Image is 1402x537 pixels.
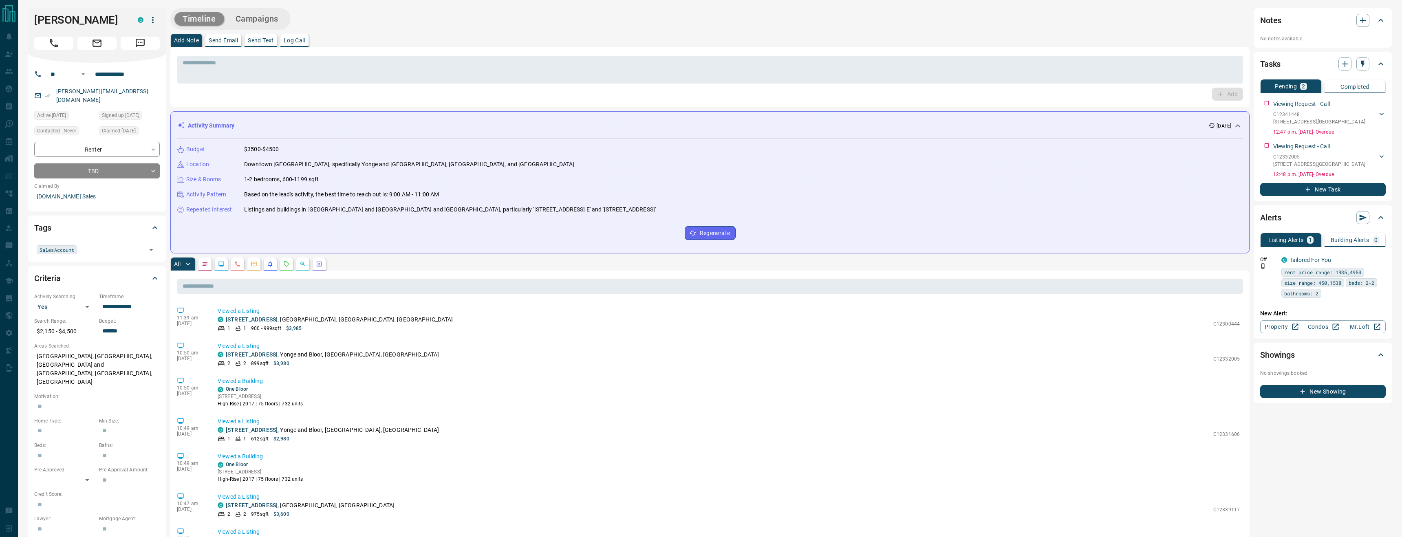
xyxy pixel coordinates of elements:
[218,452,1240,461] p: Viewed a Building
[1273,142,1330,151] p: Viewing Request - Call
[34,393,160,400] p: Motivation:
[284,37,305,43] p: Log Call
[1260,35,1386,42] p: No notes available
[1290,257,1331,263] a: Tailored For You
[34,515,95,522] p: Lawyer:
[251,261,257,267] svg: Emails
[316,261,322,267] svg: Agent Actions
[1284,268,1361,276] span: rent price range: 1935,4950
[34,183,160,190] p: Claimed By:
[1374,237,1378,243] p: 0
[34,342,160,350] p: Areas Searched:
[227,435,230,442] p: 1
[1344,320,1386,333] a: Mr.Loft
[300,261,306,267] svg: Opportunities
[34,442,95,449] p: Beds:
[226,427,278,433] a: [STREET_ADDRESS]
[34,221,51,234] h2: Tags
[251,435,269,442] p: 612 sqft
[34,317,95,325] p: Search Range:
[244,145,279,154] p: $3500-$4500
[234,261,241,267] svg: Calls
[34,111,95,122] div: Fri Aug 15 2025
[1273,171,1386,178] p: 12:48 p.m. [DATE] - Overdue
[177,425,205,431] p: 10:49 am
[1260,57,1281,70] h2: Tasks
[1273,118,1365,125] p: [STREET_ADDRESS] , [GEOGRAPHIC_DATA]
[177,356,205,361] p: [DATE]
[177,391,205,396] p: [DATE]
[99,317,160,325] p: Budget:
[244,160,574,169] p: Downtown [GEOGRAPHIC_DATA], specifically Yonge and [GEOGRAPHIC_DATA], [GEOGRAPHIC_DATA], and [GEO...
[34,218,160,238] div: Tags
[286,325,302,332] p: $3,985
[226,426,439,434] p: , Yonge and Bloor, [GEOGRAPHIC_DATA], [GEOGRAPHIC_DATA]
[1260,183,1386,196] button: New Task
[186,160,209,169] p: Location
[1213,355,1240,363] p: C12332005
[1260,11,1386,30] div: Notes
[218,261,225,267] svg: Lead Browsing Activity
[1302,84,1305,89] p: 2
[34,190,160,203] p: [DOMAIN_NAME] Sales
[251,325,281,332] p: 900 - 999 sqft
[251,360,269,367] p: 899 sqft
[34,142,160,157] div: Renter
[177,315,205,321] p: 11:39 am
[34,417,95,425] p: Home Type:
[177,431,205,437] p: [DATE]
[34,268,160,288] div: Criteria
[1260,320,1302,333] a: Property
[1260,54,1386,74] div: Tasks
[226,386,248,392] a: One Bloor
[1268,237,1304,243] p: Listing Alerts
[1273,161,1365,168] p: [STREET_ADDRESS] , [GEOGRAPHIC_DATA]
[177,460,205,466] p: 10:49 am
[45,93,51,99] svg: Email Verified
[244,175,319,184] p: 1-2 bedrooms, 600-1199 sqft
[174,261,181,267] p: All
[227,511,230,518] p: 2
[1213,320,1240,328] p: C12300444
[34,293,95,300] p: Actively Searching:
[1260,263,1266,269] svg: Push Notification Only
[186,205,232,214] p: Repeated Interest
[243,435,246,442] p: 1
[174,37,199,43] p: Add Note
[218,493,1240,501] p: Viewed a Listing
[226,315,453,324] p: , [GEOGRAPHIC_DATA], [GEOGRAPHIC_DATA], [GEOGRAPHIC_DATA]
[685,226,736,240] button: Regenerate
[273,511,289,518] p: $3,600
[34,13,126,26] h1: [PERSON_NAME]
[177,466,205,472] p: [DATE]
[227,360,230,367] p: 2
[1260,345,1386,365] div: Showings
[202,261,208,267] svg: Notes
[1284,279,1341,287] span: size range: 450,1538
[218,377,1240,385] p: Viewed a Building
[218,400,303,407] p: High-Rise | 2017 | 75 floors | 732 units
[1309,237,1312,243] p: 1
[177,118,1243,133] div: Activity Summary[DATE]
[56,88,148,103] a: [PERSON_NAME][EMAIL_ADDRESS][DOMAIN_NAME]
[177,321,205,326] p: [DATE]
[1340,84,1369,90] p: Completed
[243,511,246,518] p: 2
[1213,431,1240,438] p: C12331606
[102,127,136,135] span: Claimed [DATE]
[218,502,223,508] div: condos.ca
[1260,211,1281,224] h2: Alerts
[1260,256,1276,263] p: Off
[267,261,273,267] svg: Listing Alerts
[226,501,395,510] p: , [GEOGRAPHIC_DATA], [GEOGRAPHIC_DATA]
[226,350,439,359] p: , Yonge and Bloor, [GEOGRAPHIC_DATA], [GEOGRAPHIC_DATA]
[1260,385,1386,398] button: New Showing
[218,468,303,475] p: [STREET_ADDRESS]
[227,12,287,26] button: Campaigns
[34,325,95,338] p: $2,150 - $4,500
[1273,153,1365,161] p: C12332005
[177,506,205,512] p: [DATE]
[226,462,248,467] a: One Bloor
[34,163,160,178] div: TBD
[34,272,61,285] h2: Criteria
